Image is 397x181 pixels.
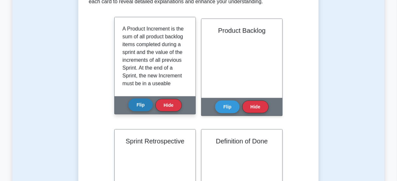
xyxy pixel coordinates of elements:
[215,101,240,113] button: Flip
[242,101,268,113] button: Hide
[209,27,275,35] h2: Product Backlog
[155,99,182,112] button: Hide
[128,99,153,111] button: Flip
[122,137,188,145] h2: Sprint Retrospective
[122,25,185,166] p: A Product Increment is the sum of all product backlog items completed during a sprint and the val...
[209,137,275,145] h2: Definition of Done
